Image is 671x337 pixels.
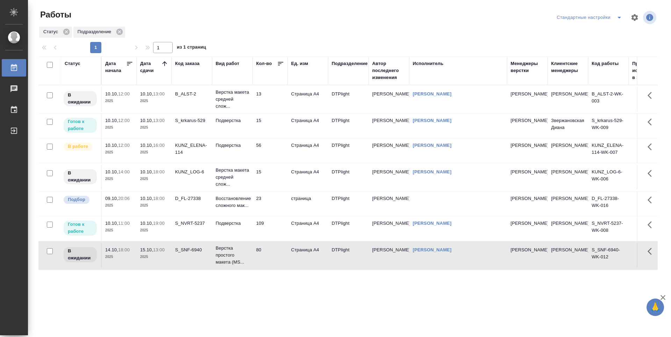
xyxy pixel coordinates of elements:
button: Здесь прячутся важные кнопки [643,165,660,182]
p: 2025 [140,149,168,156]
p: Подверстка [216,220,249,227]
div: Ед. изм [291,60,308,67]
p: 20:06 [118,196,130,201]
div: Подразделение [73,27,125,38]
p: Верстка макета средней слож... [216,167,249,188]
div: Вид работ [216,60,239,67]
td: [PERSON_NAME] [369,192,409,216]
p: 2025 [105,253,133,260]
p: 2025 [140,253,168,260]
p: 18:00 [118,247,130,252]
a: [PERSON_NAME] [413,143,452,148]
td: DTPlight [328,165,369,189]
p: 18:00 [153,169,165,174]
p: 2025 [105,227,133,234]
span: Посмотреть информацию [643,11,658,24]
td: [PERSON_NAME] [369,114,409,138]
p: 10.10, [140,221,153,226]
td: 80 [253,243,288,267]
td: [PERSON_NAME] [369,138,409,163]
a: [PERSON_NAME] [413,169,452,174]
td: DTPlight [328,216,369,241]
td: KUNZ_ELENA-114-WK-007 [588,138,629,163]
td: 56 [253,138,288,163]
td: S_krkarus-529-WK-009 [588,114,629,138]
div: Исполнитель может приступить к работе [63,220,98,236]
td: [PERSON_NAME] [369,243,409,267]
td: Страница А4 [288,216,328,241]
span: Настроить таблицу [626,9,643,26]
td: Страница А4 [288,243,328,267]
p: Статус [43,28,60,35]
div: D_FL-27338 [175,195,209,202]
button: Здесь прячутся важные кнопки [643,114,660,130]
div: Код заказа [175,60,200,67]
td: [PERSON_NAME] [548,87,588,112]
button: Здесь прячутся важные кнопки [643,192,660,208]
div: Код работы [592,60,619,67]
div: Исполнитель назначен, приступать к работе пока рано [63,168,98,185]
p: 2025 [140,175,168,182]
p: В работе [68,143,88,150]
p: 15.10, [140,247,153,252]
p: 10.10, [105,221,118,226]
p: 2025 [105,202,133,209]
a: [PERSON_NAME] [413,221,452,226]
div: Можно подбирать исполнителей [63,195,98,205]
p: 13:00 [153,91,165,96]
td: B_ALST-2-WK-003 [588,87,629,112]
div: Дата начала [105,60,126,74]
div: S_NVRT-5237 [175,220,209,227]
button: Здесь прячутся важные кнопки [643,243,660,260]
button: Здесь прячутся важные кнопки [643,216,660,233]
p: 13:00 [153,118,165,123]
div: Клиентские менеджеры [551,60,585,74]
td: [PERSON_NAME] [369,216,409,241]
div: Исполнитель назначен, приступать к работе пока рано [63,91,98,107]
td: [PERSON_NAME] [548,138,588,163]
p: [PERSON_NAME] [511,220,544,227]
td: Страница А4 [288,87,328,112]
p: 10.10, [140,118,153,123]
p: 2025 [140,227,168,234]
a: [PERSON_NAME] [413,118,452,123]
p: 10.10, [140,196,153,201]
td: DTPlight [328,138,369,163]
p: [PERSON_NAME] [511,91,544,98]
div: split button [555,12,626,23]
span: Работы [38,9,71,20]
div: S_SNF-6940 [175,246,209,253]
p: [PERSON_NAME] [511,168,544,175]
div: KUNZ_LOG-6 [175,168,209,175]
p: [PERSON_NAME] [511,142,544,149]
td: S_SNF-6940-WK-012 [588,243,629,267]
td: страница [288,192,328,216]
p: Готов к работе [68,118,93,132]
td: 15 [253,114,288,138]
p: Верстка макета средней слож... [216,89,249,110]
div: S_krkarus-529 [175,117,209,124]
div: KUNZ_ELENA-114 [175,142,209,156]
p: 09.10, [105,196,118,201]
td: DTPlight [328,192,369,216]
p: [PERSON_NAME] [511,117,544,124]
span: из 1 страниц [177,43,206,53]
p: В ожидании [68,170,93,184]
span: 🙏 [649,300,661,315]
p: [PERSON_NAME] [511,246,544,253]
td: [PERSON_NAME] [369,165,409,189]
div: Статус [65,60,80,67]
div: Исполнитель назначен, приступать к работе пока рано [63,246,98,263]
td: 15 [253,165,288,189]
p: 2025 [105,124,133,131]
p: 10.10, [105,91,118,96]
a: [PERSON_NAME] [413,247,452,252]
p: 14.10, [105,247,118,252]
td: Страница А4 [288,114,328,138]
td: 13 [253,87,288,112]
td: [PERSON_NAME] [369,87,409,112]
p: В ожидании [68,92,93,106]
p: 10.10, [140,143,153,148]
p: Подбор [68,196,85,203]
p: 10.10, [105,118,118,123]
